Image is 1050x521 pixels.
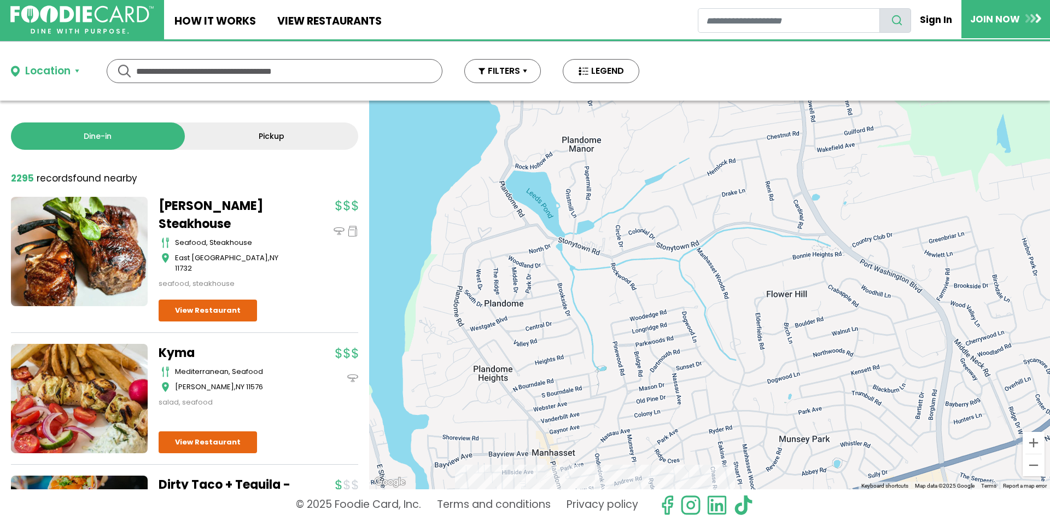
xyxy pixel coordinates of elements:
[159,344,295,362] a: Kyma
[25,63,71,79] div: Location
[175,253,268,263] span: East [GEOGRAPHIC_DATA]
[161,366,170,377] img: cutlery_icon.svg
[1003,483,1047,489] a: Report a map error
[37,172,73,185] span: records
[915,483,975,489] span: Map data ©2025 Google
[11,172,137,186] div: found nearby
[175,237,295,248] div: seafood, steakhouse
[175,263,192,273] span: 11732
[175,366,295,377] div: mediterranean, seafood
[175,382,295,393] div: ,
[879,8,911,33] button: search
[159,300,257,321] a: View Restaurant
[296,495,421,516] p: © 2025 Foodie Card, Inc.
[372,475,408,489] a: Open this area in Google Maps (opens a new window)
[707,495,727,516] img: linkedin.svg
[175,253,295,274] div: ,
[246,382,263,392] span: 11576
[1023,454,1045,476] button: Zoom out
[563,59,639,83] button: LEGEND
[159,397,295,408] div: salad, seafood
[657,495,678,516] svg: check us out on facebook
[159,278,295,289] div: seafood, steakhouse
[159,431,257,453] a: View Restaurant
[10,5,154,34] img: FoodieCard; Eat, Drink, Save, Donate
[464,59,541,83] button: FILTERS
[270,253,278,263] span: NY
[11,122,185,150] a: Dine-in
[1023,432,1045,454] button: Zoom in
[161,253,170,264] img: map_icon.svg
[185,122,359,150] a: Pickup
[347,226,358,237] img: pickup_icon.svg
[437,495,551,516] a: Terms and conditions
[11,172,34,185] strong: 2295
[698,8,880,33] input: restaurant search
[372,475,408,489] img: Google
[236,382,244,392] span: NY
[981,483,996,489] a: Terms
[161,382,170,393] img: map_icon.svg
[161,237,170,248] img: cutlery_icon.svg
[347,373,358,384] img: dinein_icon.svg
[567,495,638,516] a: Privacy policy
[861,482,908,490] button: Keyboard shortcuts
[175,382,234,392] span: [PERSON_NAME]
[911,8,961,32] a: Sign In
[11,63,79,79] button: Location
[733,495,754,516] img: tiktok.svg
[334,226,345,237] img: dinein_icon.svg
[159,197,295,233] a: [PERSON_NAME] Steakhouse
[159,476,295,512] a: Dirty Taco + Tequila - Patchogue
